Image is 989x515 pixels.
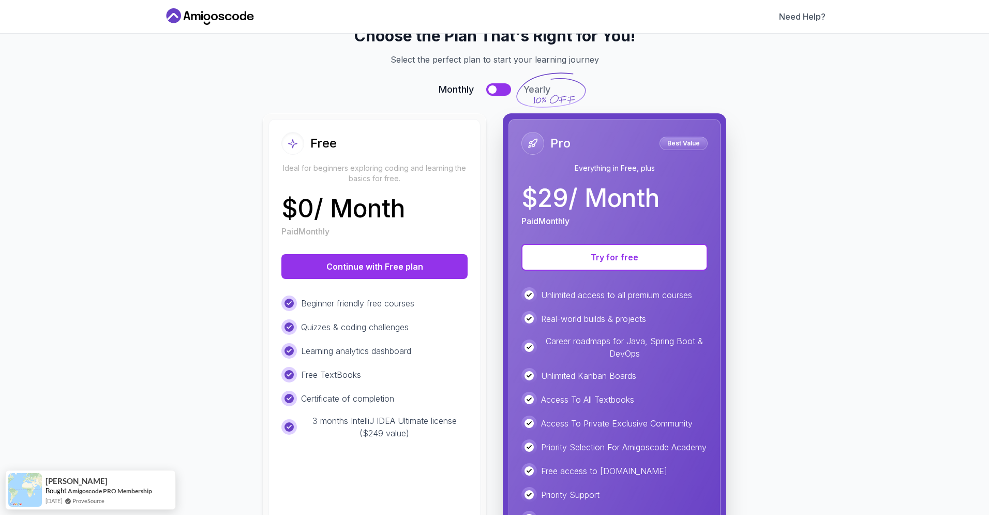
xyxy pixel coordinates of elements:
a: Amigoscode PRO Membership [68,487,152,495]
h2: Pro [550,135,571,152]
button: Try for free [521,244,708,271]
img: provesource social proof notification image [8,473,42,507]
p: Certificate of completion [301,392,394,405]
button: Continue with Free plan [281,254,468,279]
p: Unlimited Kanban Boards [541,370,636,382]
p: Learning analytics dashboard [301,345,411,357]
span: [DATE] [46,496,62,505]
h2: Free [310,135,337,152]
span: Monthly [439,82,474,97]
p: Real-world builds & projects [541,313,646,325]
p: Everything in Free, plus [521,163,708,173]
p: Unlimited access to all premium courses [541,289,692,301]
p: Free access to [DOMAIN_NAME] [541,465,667,477]
p: Priority Support [541,489,600,501]
p: Priority Selection For Amigoscode Academy [541,441,707,453]
p: Access To All Textbooks [541,393,634,406]
p: Access To Private Exclusive Community [541,417,693,430]
p: Paid Monthly [521,215,570,227]
p: Free TextBooks [301,369,361,381]
a: Need Help? [779,10,826,23]
p: Career roadmaps for Java, Spring Boot & DevOps [541,335,708,360]
p: $ 0 / Month [281,196,405,221]
p: Ideal for beginners exploring coding and learning the basics for free. [281,163,468,184]
p: $ 29 / Month [521,186,660,211]
p: Beginner friendly free courses [301,297,414,310]
p: Select the perfect plan to start your learning journey [176,53,813,66]
span: Bought [46,487,67,495]
span: [PERSON_NAME] [46,477,108,485]
p: 3 months IntelliJ IDEA Ultimate license ($249 value) [301,415,468,439]
a: ProveSource [72,496,104,505]
p: Best Value [661,138,706,149]
h2: Choose the Plan That's Right for You! [176,26,813,45]
p: Quizzes & coding challenges [301,321,409,333]
p: Paid Monthly [281,225,329,238]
